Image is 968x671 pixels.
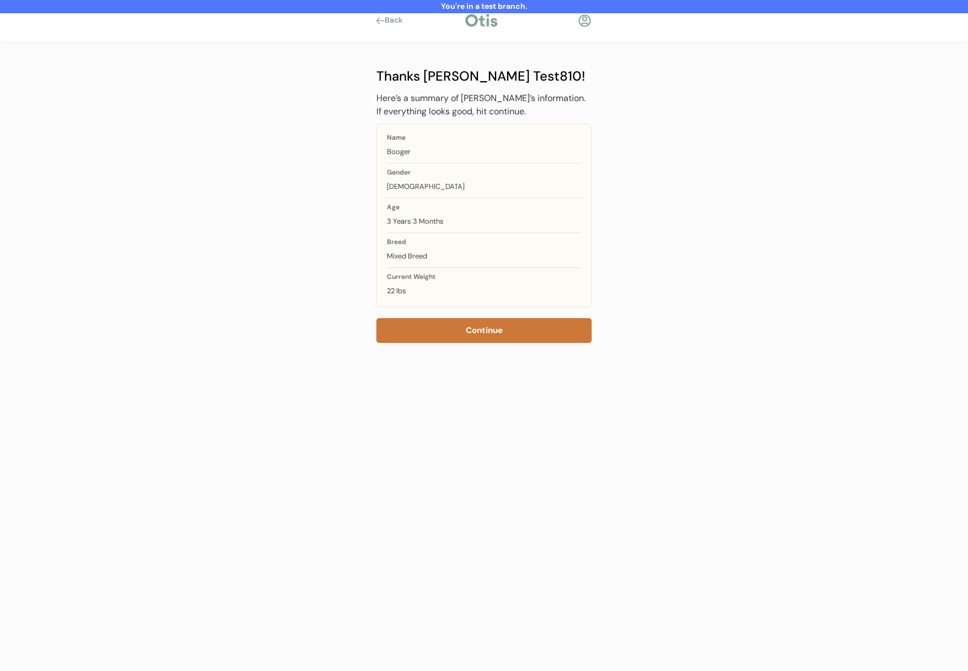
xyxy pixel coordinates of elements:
div: Mixed Breed [387,251,581,262]
div: Breed [387,239,581,245]
div: Booger [387,146,581,157]
button: Continue [376,318,592,343]
div: [DEMOGRAPHIC_DATA] [387,181,581,192]
div: Age [387,204,581,210]
div: Name [387,134,581,141]
div: Current Weight [387,273,581,280]
div: Here’s a summary of [PERSON_NAME]’s information. If everything looks good, hit continue. [376,92,592,118]
div: Gender [387,169,581,176]
div: 3 Years 3 Months [387,216,581,227]
div: Back [385,15,409,26]
div: 22 lbs [387,286,581,297]
div: Thanks [PERSON_NAME] Test810! [376,66,592,86]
